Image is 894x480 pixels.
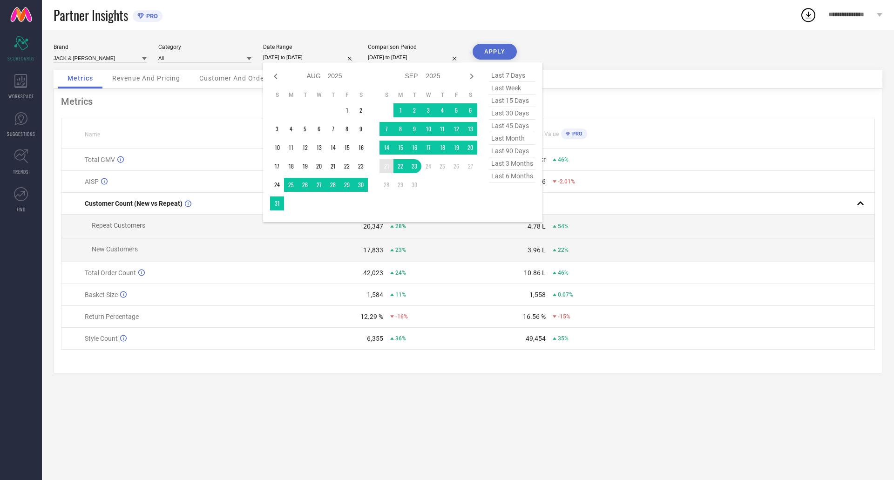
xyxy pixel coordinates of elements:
td: Sun Sep 21 2025 [379,159,393,173]
span: 0.07% [558,291,573,298]
td: Thu Aug 14 2025 [326,141,340,155]
td: Fri Aug 22 2025 [340,159,354,173]
span: Customer Count (New vs Repeat) [85,200,183,207]
span: Partner Insights [54,6,128,25]
td: Sun Aug 31 2025 [270,196,284,210]
span: last 7 days [489,69,535,82]
td: Mon Aug 18 2025 [284,159,298,173]
span: FWD [17,206,26,213]
td: Wed Aug 06 2025 [312,122,326,136]
td: Thu Sep 18 2025 [435,141,449,155]
span: 24% [395,270,406,276]
td: Fri Aug 29 2025 [340,178,354,192]
div: 4.78 L [528,223,546,230]
td: Thu Sep 04 2025 [435,103,449,117]
span: PRO [144,13,158,20]
span: 36% [395,335,406,342]
td: Sun Sep 07 2025 [379,122,393,136]
td: Tue Aug 26 2025 [298,178,312,192]
td: Tue Sep 16 2025 [407,141,421,155]
span: last 30 days [489,107,535,120]
td: Fri Sep 05 2025 [449,103,463,117]
td: Sun Aug 10 2025 [270,141,284,155]
span: last 15 days [489,95,535,107]
div: 20,347 [363,223,383,230]
th: Thursday [326,91,340,99]
td: Fri Aug 15 2025 [340,141,354,155]
div: 17,833 [363,246,383,254]
td: Fri Sep 19 2025 [449,141,463,155]
span: -15% [558,313,570,320]
span: 28% [395,223,406,230]
span: last 90 days [489,145,535,157]
div: 10.86 L [524,269,546,277]
td: Thu Aug 21 2025 [326,159,340,173]
td: Tue Sep 02 2025 [407,103,421,117]
span: TRENDS [13,168,29,175]
th: Sunday [270,91,284,99]
span: Customer And Orders [199,74,271,82]
td: Wed Sep 24 2025 [421,159,435,173]
td: Fri Aug 01 2025 [340,103,354,117]
td: Sat Sep 20 2025 [463,141,477,155]
span: Revenue And Pricing [112,74,180,82]
span: 35% [558,335,569,342]
td: Thu Aug 28 2025 [326,178,340,192]
th: Friday [449,91,463,99]
span: New Customers [92,245,138,253]
span: Total GMV [85,156,115,163]
td: Mon Aug 25 2025 [284,178,298,192]
th: Tuesday [298,91,312,99]
th: Sunday [379,91,393,99]
span: 11% [395,291,406,298]
span: AISP [85,178,99,185]
td: Tue Aug 05 2025 [298,122,312,136]
div: 1,584 [367,291,383,298]
th: Monday [284,91,298,99]
td: Mon Sep 15 2025 [393,141,407,155]
td: Wed Aug 13 2025 [312,141,326,155]
span: last 3 months [489,157,535,170]
div: 16.56 % [523,313,546,320]
th: Tuesday [407,91,421,99]
th: Friday [340,91,354,99]
td: Sat Sep 13 2025 [463,122,477,136]
th: Saturday [463,91,477,99]
th: Saturday [354,91,368,99]
th: Thursday [435,91,449,99]
span: 46% [558,156,569,163]
th: Monday [393,91,407,99]
th: Wednesday [421,91,435,99]
td: Sun Aug 24 2025 [270,178,284,192]
td: Thu Aug 07 2025 [326,122,340,136]
td: Sun Sep 14 2025 [379,141,393,155]
div: 42,023 [363,269,383,277]
span: last 45 days [489,120,535,132]
td: Tue Sep 30 2025 [407,178,421,192]
th: Wednesday [312,91,326,99]
td: Sat Sep 06 2025 [463,103,477,117]
span: last month [489,132,535,145]
span: -2.01% [558,178,575,185]
td: Sat Aug 09 2025 [354,122,368,136]
span: SCORECARDS [7,55,35,62]
input: Select date range [263,53,356,62]
td: Sun Aug 17 2025 [270,159,284,173]
span: last 6 months [489,170,535,183]
td: Tue Aug 19 2025 [298,159,312,173]
td: Mon Aug 04 2025 [284,122,298,136]
div: Date Range [263,44,356,50]
div: 49,454 [526,335,546,342]
td: Mon Sep 29 2025 [393,178,407,192]
span: Basket Size [85,291,118,298]
td: Mon Sep 01 2025 [393,103,407,117]
td: Mon Sep 08 2025 [393,122,407,136]
td: Fri Sep 12 2025 [449,122,463,136]
div: Previous month [270,71,281,82]
span: Repeat Customers [92,222,145,229]
span: 46% [558,270,569,276]
span: Name [85,131,100,138]
span: WORKSPACE [8,93,34,100]
td: Sun Sep 28 2025 [379,178,393,192]
div: Comparison Period [368,44,461,50]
